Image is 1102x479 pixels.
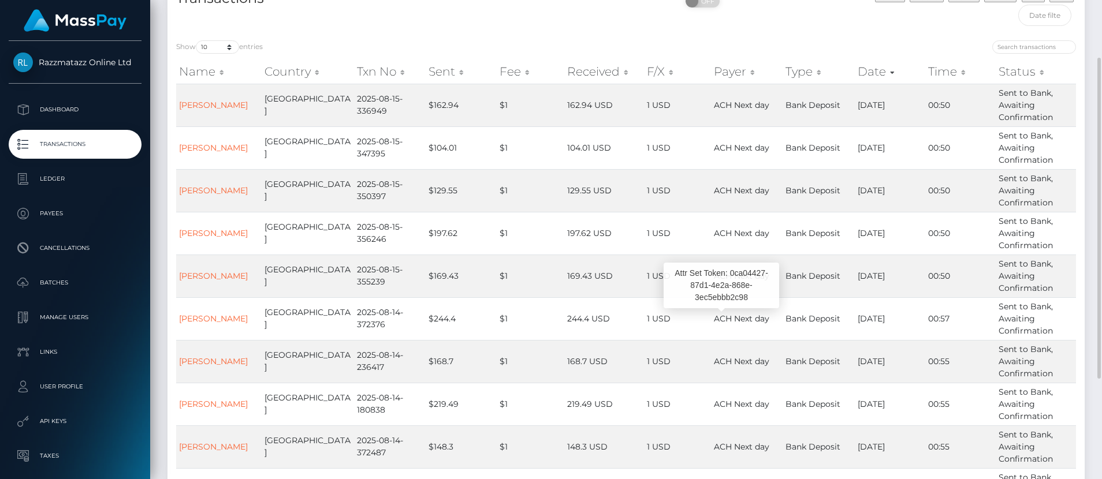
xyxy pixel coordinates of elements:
[925,84,996,126] td: 00:50
[426,84,497,126] td: $162.94
[855,383,925,425] td: [DATE]
[996,212,1076,255] td: Sent to Bank, Awaiting Confirmation
[925,383,996,425] td: 00:55
[783,212,854,255] td: Bank Deposit
[354,297,425,340] td: 2025-08-14-372376
[13,240,137,257] p: Cancellations
[992,40,1076,54] input: Search transactions
[262,383,354,425] td: [GEOGRAPHIC_DATA]
[13,53,33,72] img: Razzmatazz Online Ltd
[497,60,565,83] th: Fee: activate to sort column ascending
[262,126,354,169] td: [GEOGRAPHIC_DATA]
[9,441,142,470] a: Taxes
[426,297,497,340] td: $244.4
[783,340,854,383] td: Bank Deposit
[9,57,142,68] span: Razzmatazz Online Ltd
[262,255,354,297] td: [GEOGRAPHIC_DATA]
[564,383,644,425] td: 219.49 USD
[262,84,354,126] td: [GEOGRAPHIC_DATA]
[996,340,1076,383] td: Sent to Bank, Awaiting Confirmation
[783,255,854,297] td: Bank Deposit
[9,95,142,124] a: Dashboard
[497,340,565,383] td: $1
[13,343,137,361] p: Links
[179,313,248,324] a: [PERSON_NAME]
[9,372,142,401] a: User Profile
[644,60,711,83] th: F/X: activate to sort column ascending
[783,126,854,169] td: Bank Deposit
[564,169,644,212] td: 129.55 USD
[13,413,137,430] p: API Keys
[179,143,248,153] a: [PERSON_NAME]
[855,169,925,212] td: [DATE]
[426,126,497,169] td: $104.01
[783,169,854,212] td: Bank Deposit
[925,169,996,212] td: 00:50
[644,340,711,383] td: 1 USD
[644,84,711,126] td: 1 USD
[783,297,854,340] td: Bank Deposit
[426,60,497,83] th: Sent: activate to sort column ascending
[9,130,142,159] a: Transactions
[179,356,248,366] a: [PERSON_NAME]
[714,228,769,238] span: ACH Next day
[925,126,996,169] td: 00:50
[354,212,425,255] td: 2025-08-15-356246
[644,255,711,297] td: 1 USD
[711,60,783,83] th: Payer: activate to sort column ascending
[426,425,497,468] td: $148.3
[644,169,711,212] td: 1 USD
[855,255,925,297] td: [DATE]
[179,228,248,238] a: [PERSON_NAME]
[13,101,137,118] p: Dashboard
[855,126,925,169] td: [DATE]
[13,205,137,222] p: Payees
[426,383,497,425] td: $219.49
[564,297,644,340] td: 244.4 USD
[714,441,769,452] span: ACH Next day
[497,169,565,212] td: $1
[644,383,711,425] td: 1 USD
[497,383,565,425] td: $1
[13,378,137,395] p: User Profile
[9,199,142,228] a: Payees
[262,297,354,340] td: [GEOGRAPHIC_DATA]
[262,340,354,383] td: [GEOGRAPHIC_DATA]
[714,100,769,110] span: ACH Next day
[644,297,711,340] td: 1 USD
[262,60,354,83] th: Country: activate to sort column ascending
[996,126,1076,169] td: Sent to Bank, Awaiting Confirmation
[497,255,565,297] td: $1
[564,340,644,383] td: 168.7 USD
[925,340,996,383] td: 00:55
[262,212,354,255] td: [GEOGRAPHIC_DATA]
[783,425,854,468] td: Bank Deposit
[855,212,925,255] td: [DATE]
[426,169,497,212] td: $129.55
[783,60,854,83] th: Type: activate to sort column ascending
[179,441,248,452] a: [PERSON_NAME]
[564,425,644,468] td: 148.3 USD
[179,185,248,196] a: [PERSON_NAME]
[354,425,425,468] td: 2025-08-14-372487
[855,340,925,383] td: [DATE]
[664,263,779,308] div: Attr Set Token: 0ca04427-87d1-4e2a-868e-3ec5ebbb2c98
[564,60,644,83] th: Received: activate to sort column ascending
[426,255,497,297] td: $169.43
[13,136,137,153] p: Transactions
[925,60,996,83] th: Time: activate to sort column ascending
[354,383,425,425] td: 2025-08-14-180838
[9,338,142,366] a: Links
[354,340,425,383] td: 2025-08-14-236417
[354,126,425,169] td: 2025-08-15-347395
[644,126,711,169] td: 1 USD
[13,447,137,465] p: Taxes
[497,212,565,255] td: $1
[564,126,644,169] td: 104.01 USD
[644,425,711,468] td: 1 USD
[644,212,711,255] td: 1 USD
[354,169,425,212] td: 2025-08-15-350397
[9,268,142,297] a: Batches
[354,255,425,297] td: 2025-08-15-355239
[176,40,263,54] label: Show entries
